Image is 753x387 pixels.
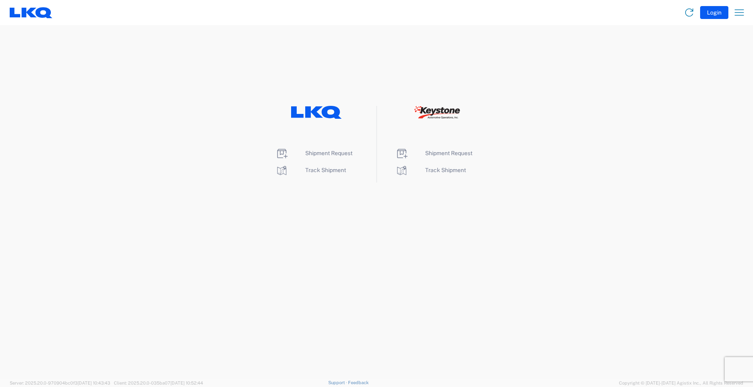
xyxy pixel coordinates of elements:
span: Track Shipment [305,167,346,173]
a: Shipment Request [275,150,352,156]
a: Track Shipment [395,167,466,173]
a: Track Shipment [275,167,346,173]
span: Copyright © [DATE]-[DATE] Agistix Inc., All Rights Reserved [619,379,743,387]
span: Shipment Request [425,150,472,156]
a: Feedback [348,380,369,385]
span: [DATE] 10:52:44 [170,381,203,385]
button: Login [700,6,728,19]
a: Support [328,380,348,385]
span: Shipment Request [305,150,352,156]
span: Server: 2025.20.0-970904bc0f3 [10,381,110,385]
span: Client: 2025.20.0-035ba07 [114,381,203,385]
a: Shipment Request [395,150,472,156]
span: [DATE] 10:43:43 [78,381,110,385]
span: Track Shipment [425,167,466,173]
